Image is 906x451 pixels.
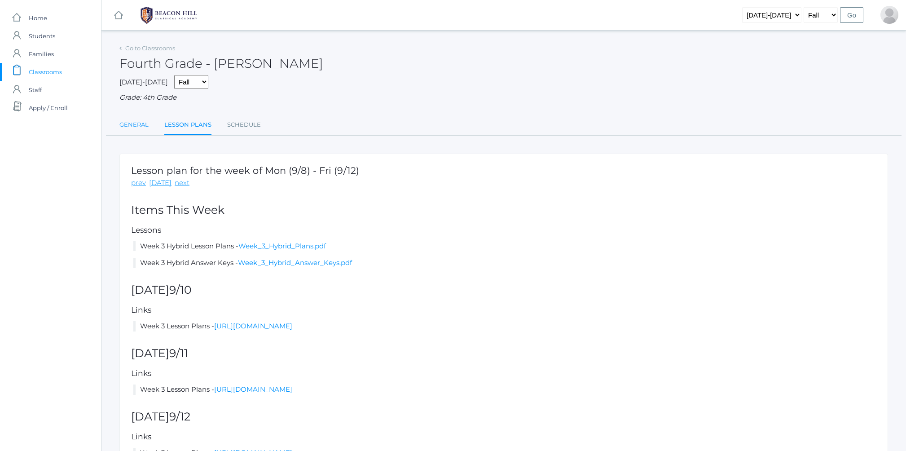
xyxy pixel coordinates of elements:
[131,306,876,314] h5: Links
[131,204,876,217] h2: Items This Week
[135,4,202,27] img: BHCALogos-05-308ed15e86a5a0abce9b8dd61676a3503ac9727e845dece92d48e8588c001991.png
[119,78,168,86] span: [DATE]-[DATE]
[119,93,888,103] div: Grade: 4th Grade
[214,385,292,394] a: [URL][DOMAIN_NAME]
[131,411,876,423] h2: [DATE]
[133,241,876,252] li: Week 3 Hybrid Lesson Plans -
[133,321,876,332] li: Week 3 Lesson Plans -
[131,226,876,234] h5: Lessons
[29,63,62,81] span: Classrooms
[131,347,876,360] h2: [DATE]
[29,27,55,45] span: Students
[169,346,188,360] span: 9/11
[169,410,190,423] span: 9/12
[131,369,876,378] h5: Links
[29,81,42,99] span: Staff
[131,165,359,176] h1: Lesson plan for the week of Mon (9/8) - Fri (9/12)
[238,242,326,250] a: Week_3_Hybrid_Plans.pdf
[29,45,54,63] span: Families
[119,57,323,71] h2: Fourth Grade - [PERSON_NAME]
[131,178,146,188] a: prev
[149,178,172,188] a: [DATE]
[131,433,876,441] h5: Links
[164,116,211,135] a: Lesson Plans
[119,116,149,134] a: General
[131,284,876,296] h2: [DATE]
[238,258,352,267] a: Week_3_Hybrid_Answer_Keys.pdf
[29,9,47,27] span: Home
[227,116,261,134] a: Schedule
[175,178,189,188] a: next
[880,6,898,24] div: Vivian Beaty
[133,258,876,268] li: Week 3 Hybrid Answer Keys -
[214,322,292,330] a: [URL][DOMAIN_NAME]
[125,44,175,52] a: Go to Classrooms
[169,283,192,296] span: 9/10
[133,385,876,395] li: Week 3 Lesson Plans -
[29,99,68,117] span: Apply / Enroll
[840,7,863,23] input: Go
